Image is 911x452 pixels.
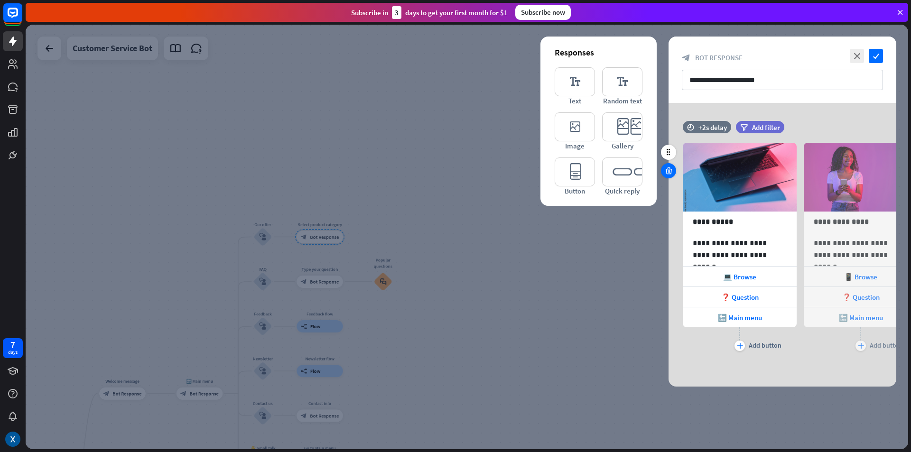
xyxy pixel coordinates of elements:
[850,49,864,63] i: close
[869,49,883,63] i: check
[687,124,694,130] i: time
[392,6,401,19] div: 3
[351,6,508,19] div: Subscribe in days to get your first month for $1
[749,341,781,350] div: Add button
[8,349,18,356] div: days
[839,313,883,322] span: 🔙 Main menu
[695,53,743,62] span: Bot Response
[683,143,797,212] img: preview
[682,54,690,62] i: block_bot_response
[721,293,759,302] span: ❓ Question
[870,341,902,350] div: Add button
[8,4,36,32] button: Open LiveChat chat widget
[737,343,743,349] i: plus
[740,124,748,131] i: filter
[698,123,727,132] div: +2s delay
[723,272,756,281] span: 💻 Browse
[718,313,762,322] span: 🔙 Main menu
[858,343,864,349] i: plus
[3,338,23,358] a: 7 days
[515,5,571,20] div: Subscribe now
[844,272,877,281] span: 📱 Browse
[842,293,880,302] span: ❓ Question
[10,341,15,349] div: 7
[752,123,780,132] span: Add filter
